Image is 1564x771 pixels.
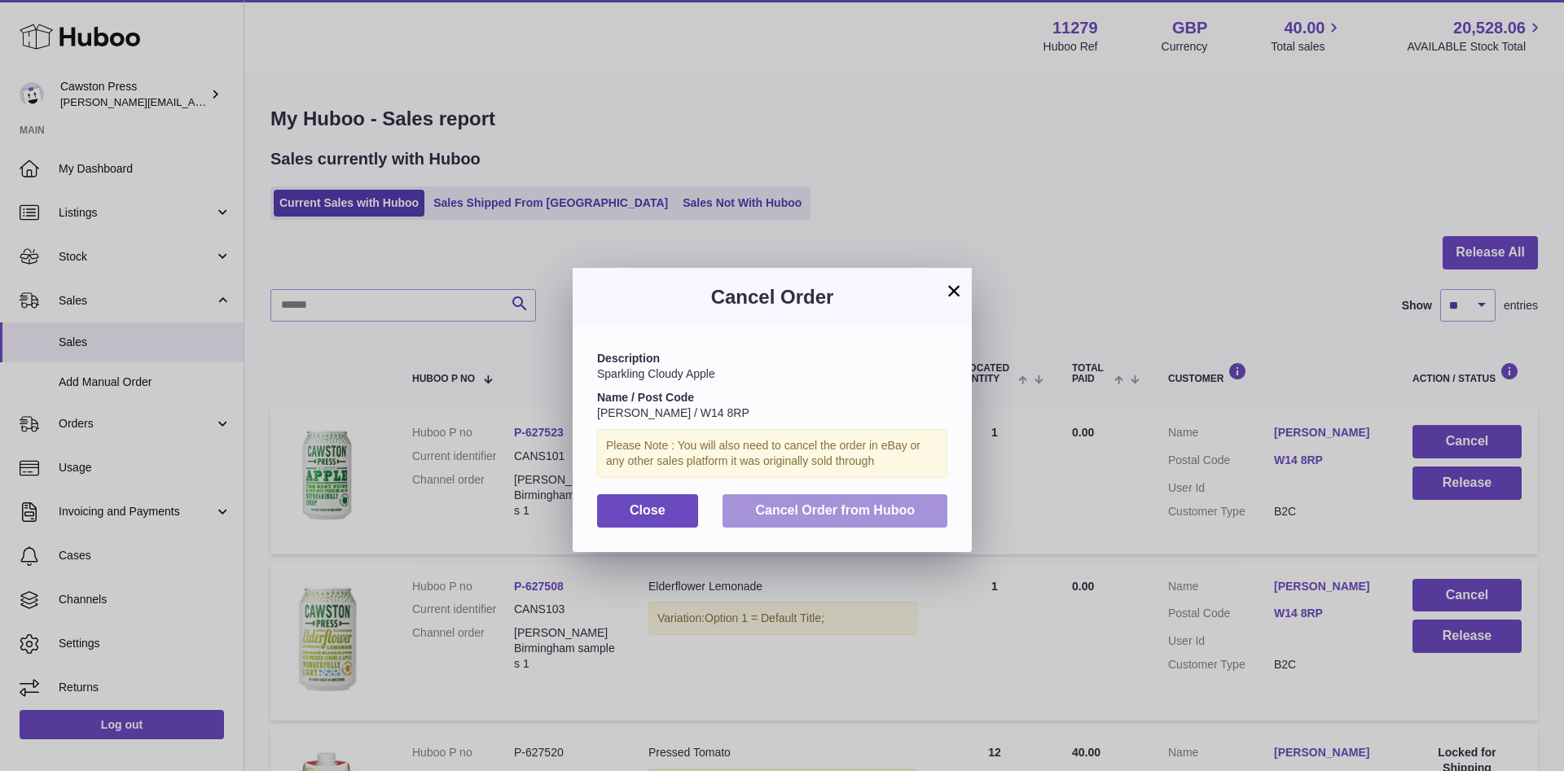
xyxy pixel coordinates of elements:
span: Close [630,503,666,517]
h3: Cancel Order [597,284,947,310]
strong: Description [597,352,660,365]
button: Close [597,494,698,528]
strong: Name / Post Code [597,391,694,404]
div: Please Note : You will also need to cancel the order in eBay or any other sales platform it was o... [597,429,947,478]
span: Cancel Order from Huboo [755,503,915,517]
span: [PERSON_NAME] / W14 8RP [597,406,749,419]
span: Sparkling Cloudy Apple [597,367,715,380]
button: Cancel Order from Huboo [723,494,947,528]
button: × [944,281,964,300]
